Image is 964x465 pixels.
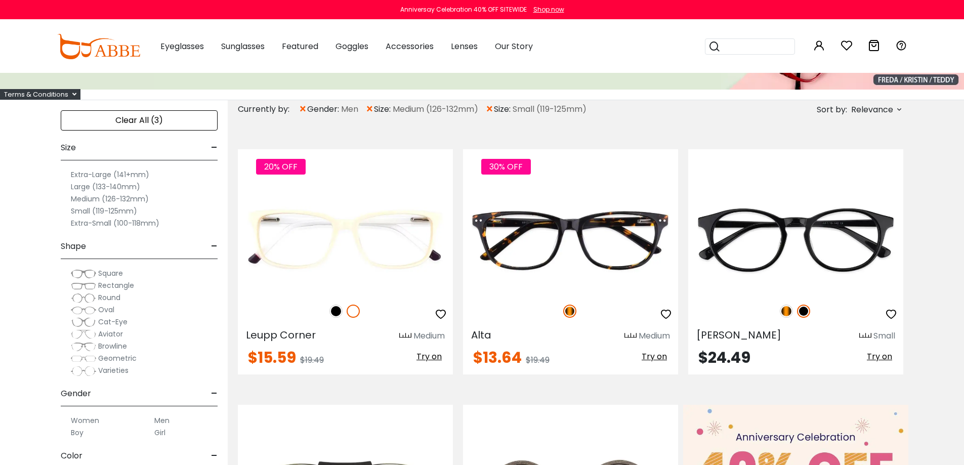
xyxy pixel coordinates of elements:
[221,40,265,52] span: Sunglasses
[347,305,360,318] img: White
[71,193,149,205] label: Medium (126-132mm)
[624,332,637,340] img: size ruler
[98,280,134,290] span: Rectangle
[873,330,895,342] div: Small
[399,332,411,340] img: size ruler
[639,330,670,342] div: Medium
[471,328,491,342] span: Alta
[451,40,478,52] span: Lenses
[71,427,83,439] label: Boy
[864,350,895,363] button: Try on
[71,217,159,229] label: Extra-Small (100-118mm)
[256,159,306,175] span: 20% OFF
[71,205,137,217] label: Small (119-125mm)
[393,103,478,115] span: Medium (126-132mm)
[98,353,137,363] span: Geometric
[413,350,445,363] button: Try on
[416,351,442,362] span: Try on
[71,317,96,327] img: Cat-Eye.png
[238,186,453,293] img: White Leupp Corner - Acetate ,Universal Bridge Fit
[154,414,170,427] label: Men
[211,136,218,160] span: -
[495,40,533,52] span: Our Story
[248,347,296,368] span: $15.59
[494,103,513,115] span: size:
[817,104,847,115] span: Sort by:
[61,110,218,131] div: Clear All (3)
[98,365,129,375] span: Varieties
[71,329,96,340] img: Aviator.png
[526,354,550,366] span: $19.49
[485,100,494,118] span: ×
[639,350,670,363] button: Try on
[473,347,522,368] span: $13.64
[71,366,96,376] img: Varieties.png
[61,234,86,259] span: Shape
[300,354,324,366] span: $19.49
[246,328,316,342] span: Leupp Corner
[211,382,218,406] span: -
[563,305,576,318] img: Tortoise
[71,305,96,315] img: Oval.png
[154,427,165,439] label: Girl
[98,268,123,278] span: Square
[688,186,903,293] img: Black Holly Grove - Acetate ,Universal Bridge Fit
[71,181,140,193] label: Large (133-140mm)
[61,382,91,406] span: Gender
[642,351,667,362] span: Try on
[329,305,343,318] img: Black
[365,100,374,118] span: ×
[61,136,76,160] span: Size
[307,103,341,115] span: gender:
[413,330,445,342] div: Medium
[160,40,204,52] span: Eyeglasses
[481,159,531,175] span: 30% OFF
[98,292,120,303] span: Round
[71,281,96,291] img: Rectangle.png
[98,341,127,351] span: Browline
[513,103,586,115] span: Small (119-125mm)
[867,351,892,362] span: Try on
[696,328,781,342] span: [PERSON_NAME]
[336,40,368,52] span: Goggles
[98,317,128,327] span: Cat-Eye
[71,269,96,279] img: Square.png
[341,103,358,115] span: Men
[533,5,564,14] div: Shop now
[71,342,96,352] img: Browline.png
[851,101,893,119] span: Relevance
[463,186,678,293] img: Tortoise Alta - Acetate ,Universal Bridge Fit
[71,168,149,181] label: Extra-Large (141+mm)
[211,234,218,259] span: -
[238,100,299,118] div: Currently by:
[71,414,99,427] label: Women
[71,354,96,364] img: Geometric.png
[859,332,871,340] img: size ruler
[98,305,114,315] span: Oval
[299,100,307,118] span: ×
[282,40,318,52] span: Featured
[386,40,434,52] span: Accessories
[57,34,140,59] img: abbeglasses.com
[400,5,527,14] div: Anniversay Celebration 40% OFF SITEWIDE
[98,329,123,339] span: Aviator
[374,103,393,115] span: size:
[528,5,564,14] a: Shop now
[780,305,793,318] img: Tortoise
[71,293,96,303] img: Round.png
[698,347,750,368] span: $24.49
[797,305,810,318] img: Black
